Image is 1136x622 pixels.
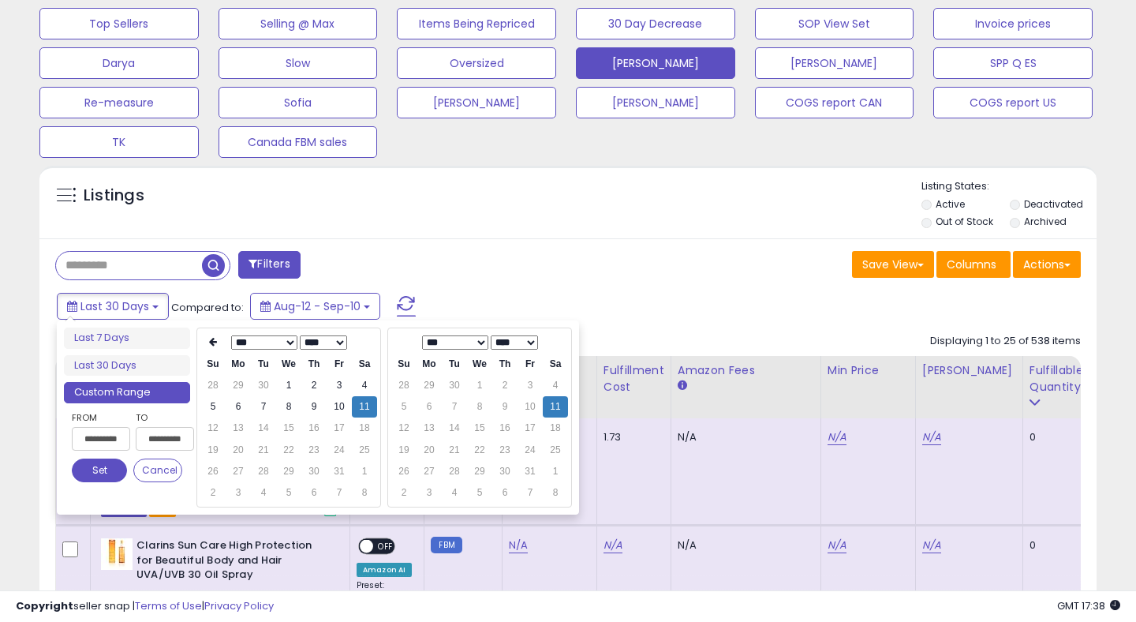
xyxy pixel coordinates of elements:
td: 28 [391,375,417,396]
td: 2 [301,375,327,396]
td: 2 [200,482,226,504]
td: 30 [442,375,467,396]
a: Terms of Use [135,598,202,613]
th: Tu [442,354,467,375]
th: Mo [417,354,442,375]
td: 26 [391,461,417,482]
div: [PERSON_NAME] [922,362,1016,379]
div: seller snap | | [16,599,274,614]
td: 3 [327,375,352,396]
div: 1.73 [603,430,659,444]
td: 10 [327,396,352,418]
td: 11 [352,396,377,418]
th: Sa [352,354,377,375]
th: Th [492,354,518,375]
td: 8 [467,396,492,418]
a: N/A [922,429,941,445]
td: 29 [467,461,492,482]
label: From [72,410,127,425]
td: 2 [391,482,417,504]
button: Top Sellers [39,8,199,39]
td: 20 [226,440,251,461]
td: 26 [200,461,226,482]
a: N/A [828,429,846,445]
td: 29 [276,461,301,482]
div: Displaying 1 to 25 of 538 items [930,334,1081,349]
td: 12 [391,418,417,439]
div: 0 [1029,538,1078,553]
td: 10 [518,396,543,418]
td: 8 [543,482,568,504]
td: 30 [492,461,518,482]
td: 3 [417,482,442,504]
button: COGS report US [933,87,1093,118]
td: 21 [251,440,276,461]
td: 28 [442,461,467,482]
button: Save View [852,251,934,278]
li: Last 7 Days [64,328,190,349]
td: 18 [543,418,568,439]
td: 6 [301,482,327,504]
button: Aug-12 - Sep-10 [250,293,380,320]
td: 19 [200,440,226,461]
button: Oversized [397,47,556,79]
th: Mo [226,354,251,375]
td: 15 [467,418,492,439]
span: Columns [947,257,996,272]
small: Amazon Fees. [678,379,687,393]
span: Aug-12 - Sep-10 [274,298,361,314]
button: Sofia [219,87,378,118]
span: Last 30 Days [80,298,149,314]
button: COGS report CAN [755,87,914,118]
div: N/A [678,538,809,553]
td: 30 [251,375,276,396]
th: Tu [251,354,276,375]
button: Last 30 Days [57,293,169,320]
td: 17 [518,418,543,439]
a: Privacy Policy [204,598,274,613]
strong: Copyright [16,598,73,613]
div: 0 [1029,430,1078,444]
div: Amazon Fees [678,362,814,379]
td: 15 [276,418,301,439]
th: Th [301,354,327,375]
td: 25 [352,440,377,461]
td: 5 [391,396,417,418]
small: FBM [431,537,461,553]
td: 1 [467,375,492,396]
td: 4 [543,375,568,396]
th: We [276,354,301,375]
td: 8 [276,396,301,418]
td: 31 [518,461,543,482]
td: 29 [417,375,442,396]
td: 18 [352,418,377,439]
td: 27 [226,461,251,482]
td: 23 [301,440,327,461]
li: Last 30 Days [64,355,190,377]
td: 23 [492,440,518,461]
td: 4 [352,375,377,396]
th: Su [391,354,417,375]
td: 9 [492,396,518,418]
button: [PERSON_NAME] [755,47,914,79]
td: 13 [417,418,442,439]
td: 5 [467,482,492,504]
th: Fr [518,354,543,375]
th: Su [200,354,226,375]
td: 5 [200,396,226,418]
div: Amazon AI [357,563,412,577]
td: 27 [417,461,442,482]
span: 2025-10-11 17:38 GMT [1057,598,1120,613]
label: Out of Stock [936,215,993,228]
td: 16 [492,418,518,439]
p: Listing States: [921,179,1097,194]
button: SPP Q ES [933,47,1093,79]
button: SOP View Set [755,8,914,39]
label: Deactivated [1024,197,1083,211]
button: Columns [936,251,1011,278]
button: Slow [219,47,378,79]
td: 24 [518,440,543,461]
td: 29 [226,375,251,396]
td: 25 [543,440,568,461]
label: Archived [1024,215,1067,228]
